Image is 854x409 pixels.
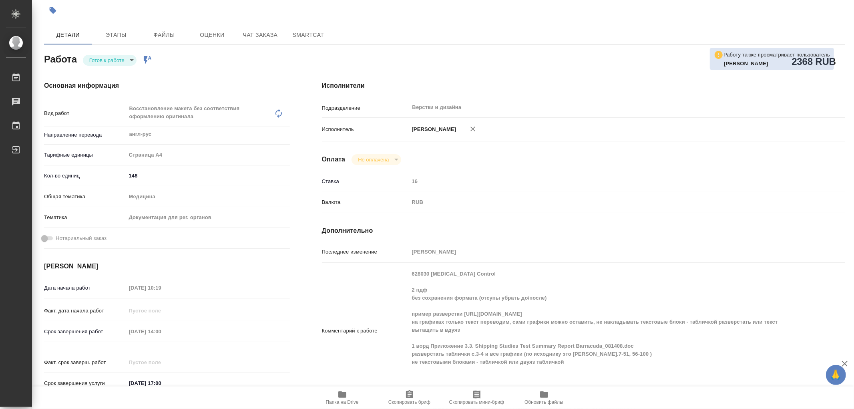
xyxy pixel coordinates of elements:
[322,327,409,335] p: Комментарий к работе
[409,195,802,209] div: RUB
[322,198,409,206] p: Валюта
[724,60,830,68] p: Петрова Валерия
[322,248,409,256] p: Последнее изменение
[356,156,391,163] button: Не оплачена
[44,51,77,66] h2: Работа
[193,30,231,40] span: Оценки
[409,125,456,133] p: [PERSON_NAME]
[322,81,845,91] h4: Исполнители
[126,211,290,224] div: Документация для рег. органов
[322,177,409,185] p: Ставка
[309,387,376,409] button: Папка на Drive
[524,399,563,405] span: Обновить файлы
[829,367,843,383] span: 🙏
[126,377,196,389] input: ✎ Введи что-нибудь
[409,246,802,258] input: Пустое поле
[56,234,106,242] span: Нотариальный заказ
[126,326,196,337] input: Пустое поле
[44,2,62,19] button: Добавить тэг
[464,120,482,138] button: Удалить исполнителя
[44,109,126,117] p: Вид работ
[126,357,196,368] input: Пустое поле
[322,104,409,112] p: Подразделение
[723,51,830,59] p: Работу также просматривает пользователь
[376,387,443,409] button: Скопировать бриф
[126,170,290,181] input: ✎ Введи что-нибудь
[352,154,401,165] div: Готов к работе
[44,81,290,91] h4: Основная информация
[49,30,87,40] span: Детали
[145,30,183,40] span: Файлы
[443,387,510,409] button: Скопировать мини-бриф
[289,30,328,40] span: SmartCat
[44,307,126,315] p: Факт. дата начала работ
[322,226,845,236] h4: Дополнительно
[409,175,802,187] input: Пустое поле
[97,30,135,40] span: Этапы
[44,359,126,367] p: Факт. срок заверш. работ
[83,55,137,66] div: Готов к работе
[826,365,846,385] button: 🙏
[44,131,126,139] p: Направление перевода
[44,284,126,292] p: Дата начала работ
[44,328,126,336] p: Срок завершения работ
[724,60,768,66] b: [PERSON_NAME]
[322,155,346,164] h4: Оплата
[126,305,196,316] input: Пустое поле
[126,190,290,203] div: Медицина
[126,148,290,162] div: Страница А4
[44,214,126,222] p: Тематика
[126,282,196,294] input: Пустое поле
[44,193,126,201] p: Общая тематика
[322,125,409,133] p: Исполнитель
[449,399,504,405] span: Скопировать мини-бриф
[44,151,126,159] p: Тарифные единицы
[388,399,430,405] span: Скопировать бриф
[326,399,359,405] span: Папка на Drive
[510,387,578,409] button: Обновить файлы
[44,172,126,180] p: Кол-во единиц
[44,262,290,271] h4: [PERSON_NAME]
[241,30,279,40] span: Чат заказа
[44,379,126,387] p: Срок завершения услуги
[87,57,127,64] button: Готов к работе
[409,267,802,393] textarea: 628030 [MEDICAL_DATA] Control 2 пдф без сохранения формата (отсупы убрать до/после) пример развер...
